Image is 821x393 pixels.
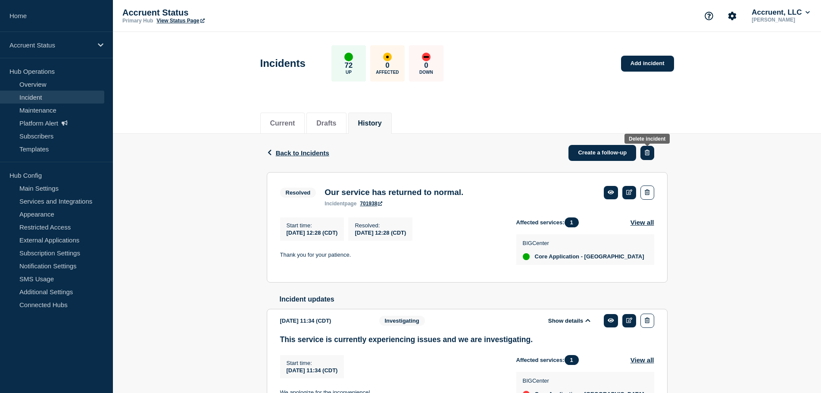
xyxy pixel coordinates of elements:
[316,119,336,127] button: Drafts
[385,61,389,70] p: 0
[631,355,654,365] button: View all
[344,53,353,61] div: up
[122,8,295,18] p: Accruent Status
[325,201,344,207] span: incident
[355,230,406,236] span: [DATE] 12:28 (CDT)
[523,240,644,246] p: BIGCenter
[355,222,406,229] p: Resolved :
[325,201,356,207] p: page
[546,317,593,324] button: Show details
[325,188,463,197] h3: Our service has returned to normal.
[422,53,431,61] div: down
[287,360,338,366] p: Start time :
[750,8,812,17] button: Accruent, LLC
[379,316,425,326] span: Investigating
[523,377,644,384] p: BIGCenter
[280,188,316,198] span: Resolved
[270,119,295,127] button: Current
[568,145,636,161] a: Create a follow-up
[358,119,382,127] button: History
[376,70,399,75] p: Affected
[276,149,329,157] span: Back to Incidents
[535,253,644,260] span: Core Application - [GEOGRAPHIC_DATA]
[287,367,338,374] span: [DATE] 11:34 (CDT)
[750,17,812,23] p: [PERSON_NAME]
[424,61,428,70] p: 0
[280,314,366,328] div: [DATE] 11:34 (CDT)
[9,41,92,49] p: Accruent Status
[723,7,741,25] button: Account settings
[621,56,674,72] a: Add incident
[700,7,718,25] button: Support
[346,70,352,75] p: Up
[360,201,382,207] a: 701938
[629,136,665,142] div: Delete incident
[287,230,338,236] span: [DATE] 12:28 (CDT)
[383,53,392,61] div: affected
[280,335,654,344] h3: This service is currently experiencing issues and we are investigating.
[565,217,579,227] span: 1
[280,296,668,303] h2: Incident updates
[122,18,153,24] p: Primary Hub
[287,222,338,229] p: Start time :
[419,70,433,75] p: Down
[344,61,353,70] p: 72
[260,57,306,69] h1: Incidents
[631,217,654,227] button: View all
[565,355,579,365] span: 1
[267,149,329,157] button: Back to Incidents
[156,18,204,24] a: View Status Page
[523,253,530,260] div: up
[516,355,583,365] span: Affected services:
[280,251,503,259] p: Thank you for your patience.
[516,217,583,227] span: Affected services:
